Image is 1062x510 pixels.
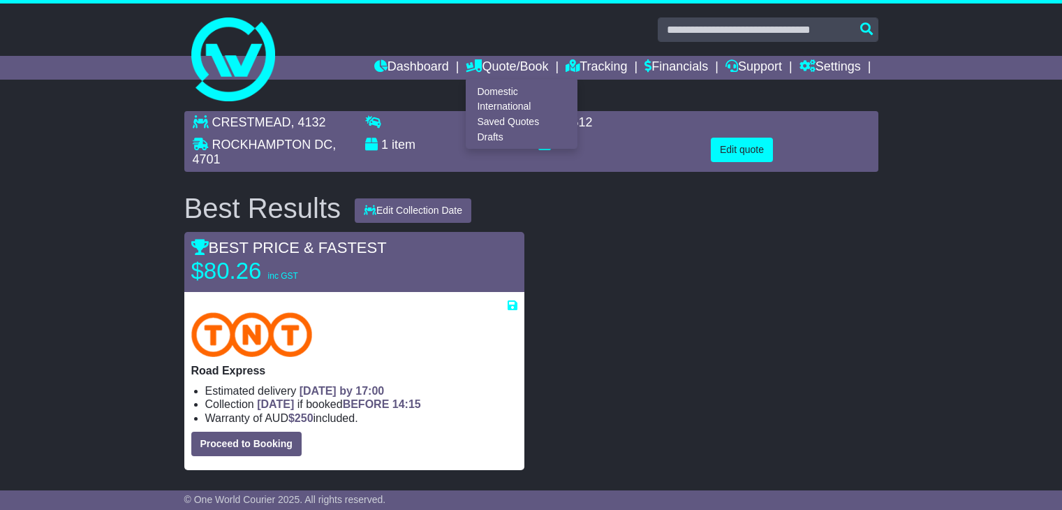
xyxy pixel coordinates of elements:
[466,99,577,115] a: International
[466,56,548,80] a: Quote/Book
[212,115,291,129] span: CRESTMEAD
[355,198,471,223] button: Edit Collection Date
[392,138,415,152] span: item
[566,56,627,80] a: Tracking
[191,239,387,256] span: BEST PRICE & FASTEST
[466,80,577,149] div: Quote/Book
[191,312,313,357] img: TNT Domestic: Road Express
[644,56,708,80] a: Financials
[392,398,421,410] span: 14:15
[205,411,517,425] li: Warranty of AUD included.
[177,193,348,224] div: Best Results
[711,138,773,162] button: Edit quote
[381,138,388,152] span: 1
[288,412,314,424] span: $
[374,56,449,80] a: Dashboard
[191,432,302,456] button: Proceed to Booking
[343,398,390,410] span: BEFORE
[191,257,366,285] p: $80.26
[205,398,517,411] li: Collection
[300,385,385,397] span: [DATE] by 17:00
[466,115,577,130] a: Saved Quotes
[184,494,386,505] span: © One World Courier 2025. All rights reserved.
[554,138,575,152] span: 125
[257,398,294,410] span: [DATE]
[466,84,577,99] a: Domestic
[193,138,337,167] span: , 4701
[725,56,782,80] a: Support
[799,56,861,80] a: Settings
[466,129,577,145] a: Drafts
[212,138,333,152] span: ROCKHAMPTON DC
[205,384,517,398] li: Estimated delivery
[257,398,420,410] span: if booked
[191,364,517,377] p: Road Express
[291,115,326,129] span: , 4132
[268,271,298,281] span: inc GST
[295,412,314,424] span: 250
